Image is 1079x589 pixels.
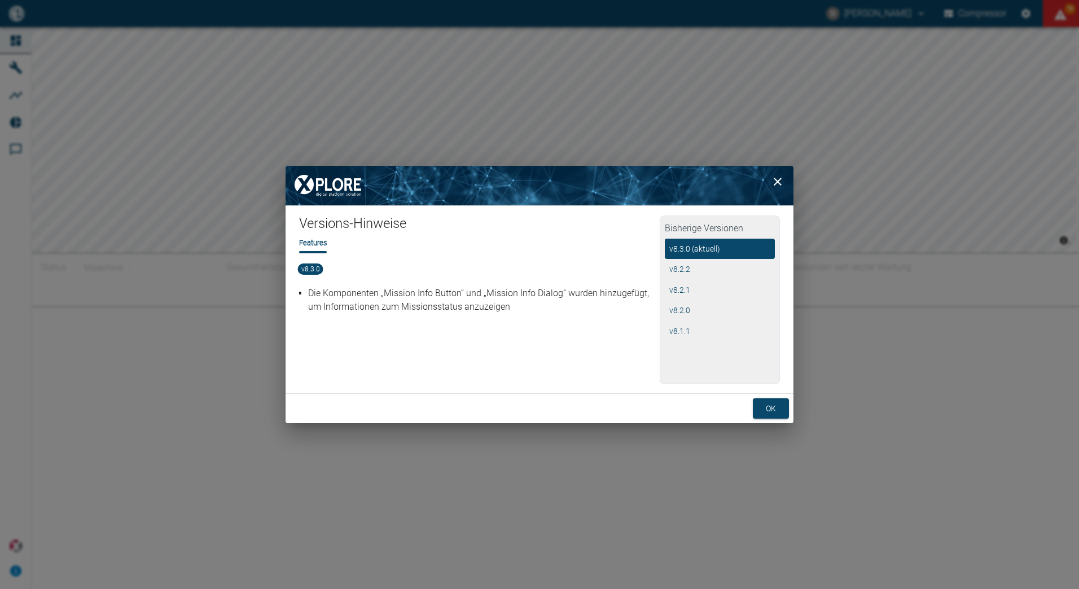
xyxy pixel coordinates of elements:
[308,287,656,314] p: Die Komponenten „Mission Info Button“ und „Mission Info Dialog“ wurden hinzugefügt, um Informatio...
[665,300,775,321] button: v8.2.0
[766,170,789,193] button: close
[286,166,370,205] img: XPLORE Logo
[299,215,660,238] h1: Versions-Hinweise
[665,221,775,239] h2: Bisherige Versionen
[665,239,775,260] button: v8.3.0 (aktuell)
[286,166,793,205] img: background image
[665,321,775,342] button: v8.1.1
[665,259,775,280] button: v8.2.2
[299,238,327,248] li: Features
[753,398,789,419] button: ok
[665,280,775,301] button: v8.2.1
[298,263,323,275] span: v8.3.0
